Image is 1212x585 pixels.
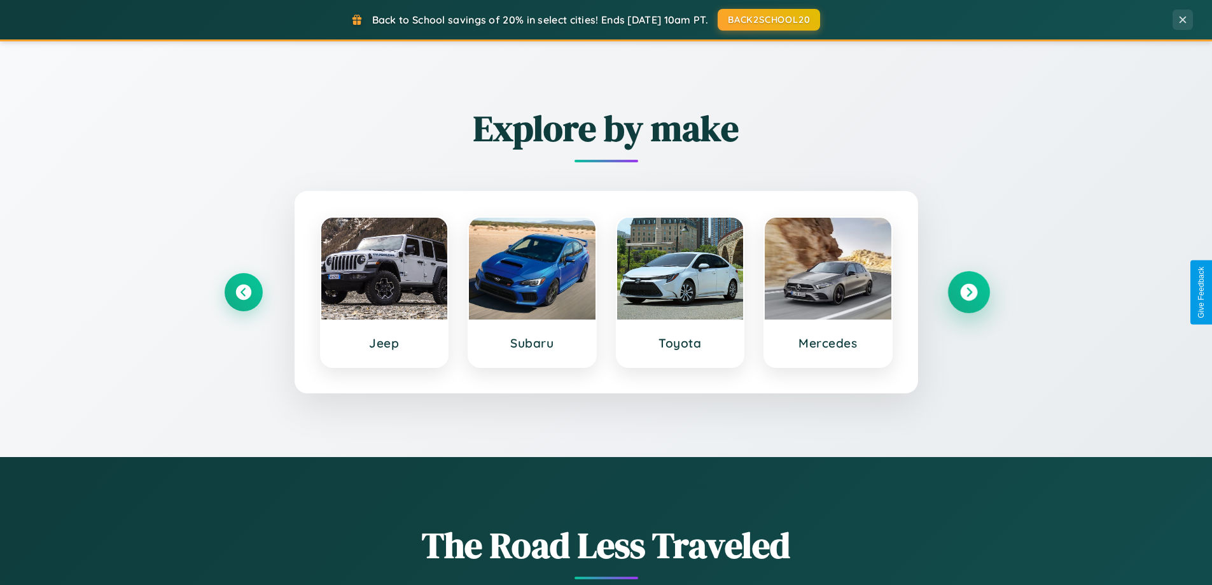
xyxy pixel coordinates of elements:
[225,521,988,570] h1: The Road Less Traveled
[372,13,708,26] span: Back to School savings of 20% in select cities! Ends [DATE] 10am PT.
[334,335,435,351] h3: Jeep
[718,9,820,31] button: BACK2SCHOOL20
[225,104,988,153] h2: Explore by make
[777,335,879,351] h3: Mercedes
[482,335,583,351] h3: Subaru
[1197,267,1206,318] div: Give Feedback
[630,335,731,351] h3: Toyota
